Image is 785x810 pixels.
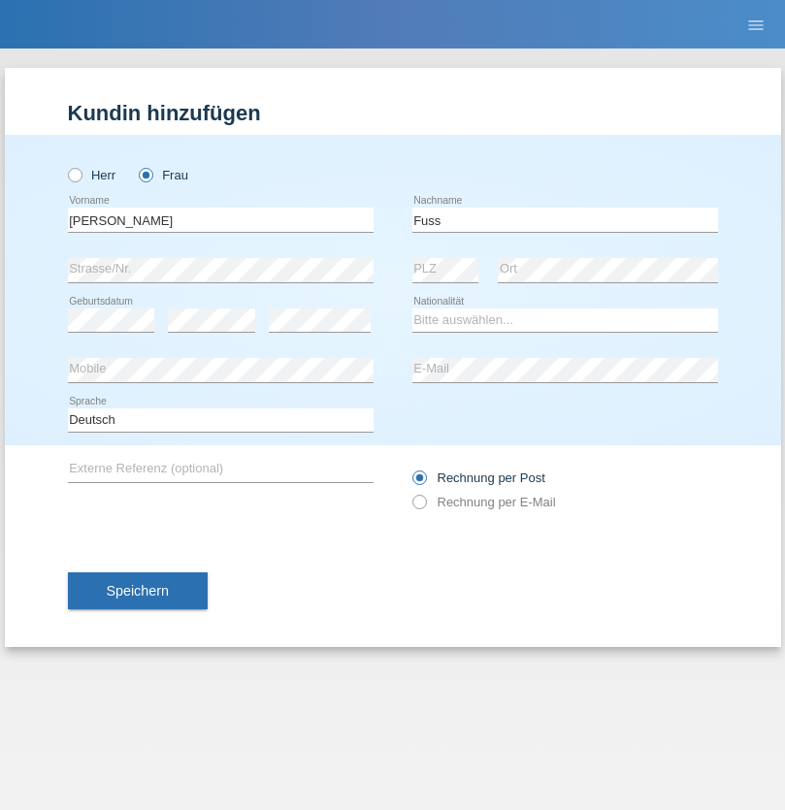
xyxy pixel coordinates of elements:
[68,101,718,125] h1: Kundin hinzufügen
[746,16,766,35] i: menu
[736,18,775,30] a: menu
[412,470,545,485] label: Rechnung per Post
[139,168,151,180] input: Frau
[68,168,81,180] input: Herr
[412,495,556,509] label: Rechnung per E-Mail
[68,168,116,182] label: Herr
[139,168,188,182] label: Frau
[412,470,425,495] input: Rechnung per Post
[107,583,169,599] span: Speichern
[412,495,425,519] input: Rechnung per E-Mail
[68,572,208,609] button: Speichern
